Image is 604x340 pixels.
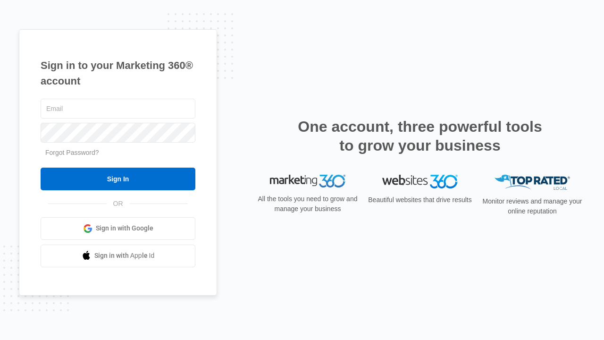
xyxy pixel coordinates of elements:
[41,217,195,240] a: Sign in with Google
[41,99,195,119] input: Email
[270,175,345,188] img: Marketing 360
[41,58,195,89] h1: Sign in to your Marketing 360® account
[94,251,155,261] span: Sign in with Apple Id
[382,175,458,188] img: Websites 360
[41,168,195,190] input: Sign In
[255,194,361,214] p: All the tools you need to grow and manage your business
[495,175,570,190] img: Top Rated Local
[45,149,99,156] a: Forgot Password?
[107,199,130,209] span: OR
[479,196,585,216] p: Monitor reviews and manage your online reputation
[96,223,153,233] span: Sign in with Google
[41,245,195,267] a: Sign in with Apple Id
[295,117,545,155] h2: One account, three powerful tools to grow your business
[367,195,473,205] p: Beautiful websites that drive results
